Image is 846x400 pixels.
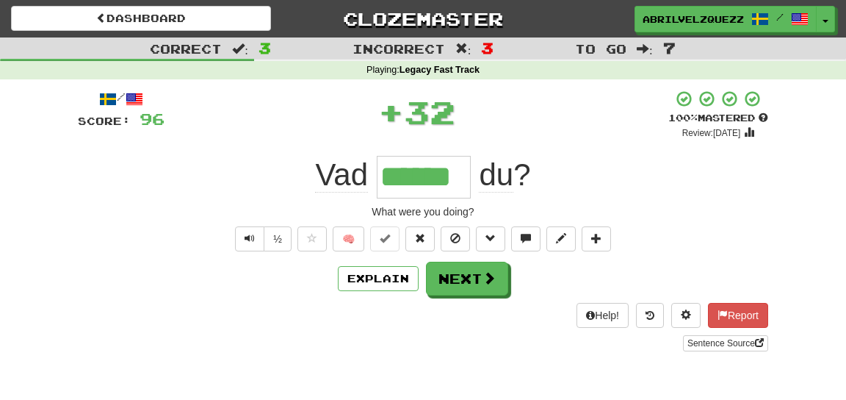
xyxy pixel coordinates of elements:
[297,226,327,251] button: Favorite sentence (alt+f)
[683,335,768,351] a: Sentence Source
[663,39,676,57] span: 7
[338,266,419,291] button: Explain
[636,303,664,328] button: Round history (alt+y)
[405,226,435,251] button: Reset to 0% Mastered (alt+r)
[708,303,768,328] button: Report
[682,128,741,138] small: Review: [DATE]
[150,41,222,56] span: Correct
[668,112,768,125] div: Mastered
[546,226,576,251] button: Edit sentence (alt+d)
[576,303,629,328] button: Help!
[476,226,505,251] button: Grammar (alt+g)
[78,115,131,127] span: Score:
[264,226,292,251] button: ½
[481,39,493,57] span: 3
[258,39,271,57] span: 3
[479,157,513,193] span: du
[78,90,164,108] div: /
[455,43,471,55] span: :
[668,112,698,124] span: 100 %
[399,65,480,75] strong: Legacy Fast Track
[333,226,364,251] button: 🧠
[232,226,292,251] div: Text-to-speech controls
[471,157,531,193] span: ?
[370,226,399,251] button: Set this sentence to 100% Mastered (alt+m)
[11,6,271,31] a: Dashboard
[634,6,817,32] a: abrilvelzquezz /
[441,226,470,251] button: Ignore sentence (alt+i)
[78,204,768,219] div: What were you doing?
[582,226,611,251] button: Add to collection (alt+a)
[426,262,508,296] button: Next
[140,110,164,128] span: 96
[232,43,248,55] span: :
[404,93,455,130] span: 32
[776,12,784,22] span: /
[235,226,264,251] button: Play sentence audio (ctl+space)
[352,41,445,56] span: Incorrect
[643,12,744,26] span: abrilvelzquezz
[637,43,653,55] span: :
[378,90,404,134] span: +
[315,157,368,193] span: Vad
[575,41,626,56] span: To go
[293,6,553,32] a: Clozemaster
[511,226,540,251] button: Discuss sentence (alt+u)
